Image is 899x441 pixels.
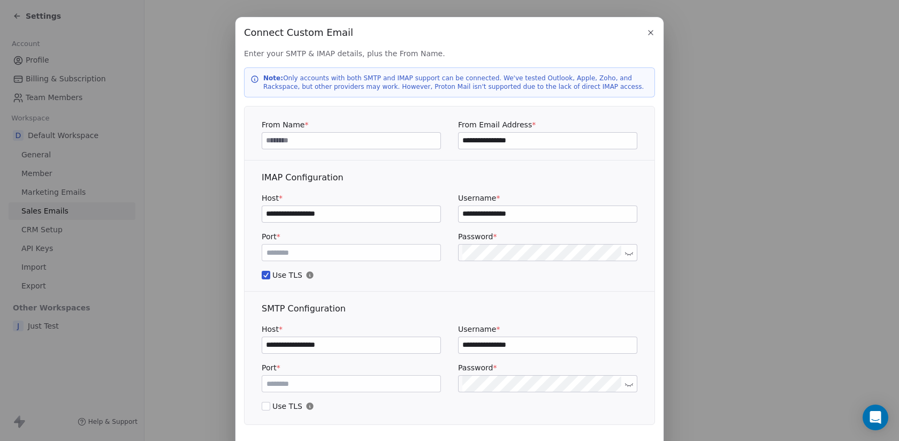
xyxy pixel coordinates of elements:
[262,401,637,412] span: Use TLS
[458,193,637,203] label: Username
[262,270,270,280] button: Use TLS
[263,74,283,82] strong: Note:
[458,324,637,334] label: Username
[458,119,637,130] label: From Email Address
[458,362,637,373] label: Password
[262,362,441,373] label: Port
[262,171,637,184] div: IMAP Configuration
[262,401,270,412] button: Use TLS
[262,119,441,130] label: From Name
[262,193,441,203] label: Host
[262,302,637,315] div: SMTP Configuration
[458,231,637,242] label: Password
[262,324,441,334] label: Host
[263,74,649,91] p: Only accounts with both SMTP and IMAP support can be connected. We've tested Outlook, Apple, Zoho...
[244,48,655,59] span: Enter your SMTP & IMAP details, plus the From Name.
[244,26,353,40] span: Connect Custom Email
[262,270,637,280] span: Use TLS
[262,231,441,242] label: Port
